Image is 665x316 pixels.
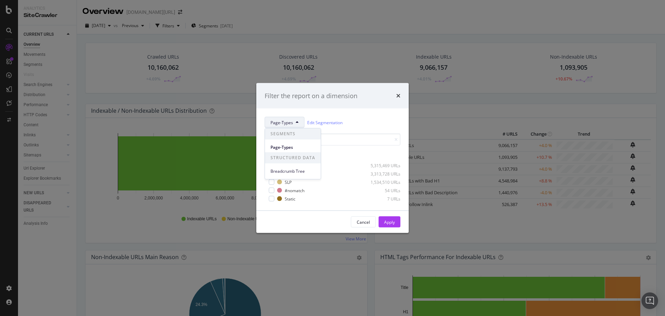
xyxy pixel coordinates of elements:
[384,219,395,225] div: Apply
[366,179,400,185] div: 1,534,510 URLs
[366,171,400,177] div: 3,313,728 URLs
[265,151,400,157] div: Select all data available
[641,292,658,309] div: Open Intercom Messenger
[265,134,400,146] input: Search
[366,196,400,202] div: 7 URLs
[351,216,376,228] button: Cancel
[285,196,295,202] div: Static
[307,119,343,126] a: Edit Segmentation
[357,219,370,225] div: Cancel
[396,91,400,100] div: times
[265,117,304,128] button: Page-Types
[366,187,400,193] div: 54 URLs
[265,152,321,163] span: STRUCTURED DATA
[271,144,315,151] span: Page-Types
[265,91,357,100] div: Filter the report on a dimension
[285,187,304,193] div: #nomatch
[271,119,293,125] span: Page-Types
[366,162,400,168] div: 5,315,469 URLs
[271,168,315,174] span: Breadcrumb Tree
[379,216,400,228] button: Apply
[265,128,321,139] span: SEGMENTS
[285,179,292,185] div: SLP
[256,83,409,233] div: modal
